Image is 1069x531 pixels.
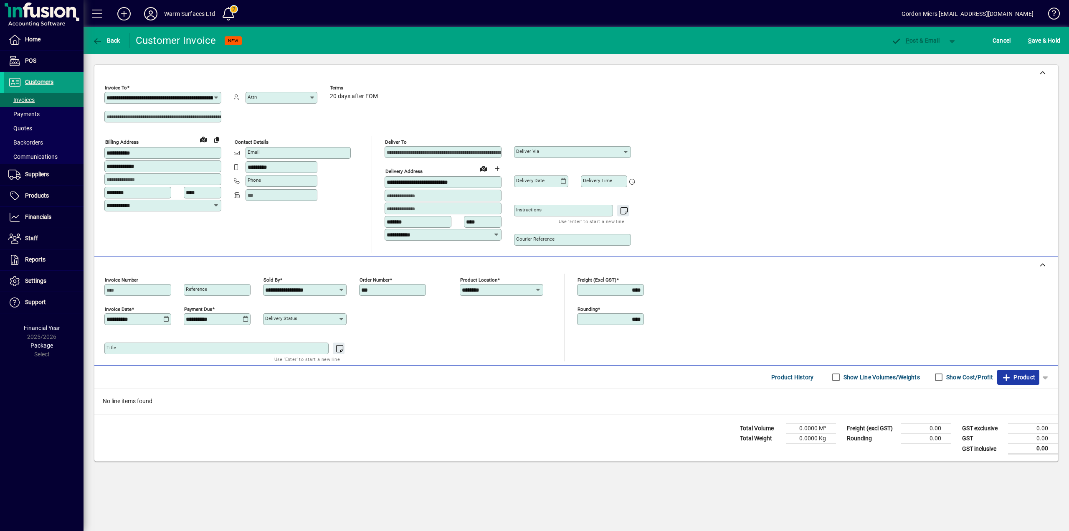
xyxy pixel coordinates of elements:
[263,277,280,283] mat-label: Sold by
[4,29,84,50] a: Home
[137,6,164,21] button: Profile
[92,37,120,44] span: Back
[516,178,545,183] mat-label: Delivery date
[768,370,817,385] button: Product History
[736,434,786,444] td: Total Weight
[771,371,814,384] span: Product History
[248,177,261,183] mat-label: Phone
[8,139,43,146] span: Backorders
[1042,2,1059,29] a: Knowledge Base
[1008,434,1058,444] td: 0.00
[490,162,504,175] button: Choose address
[25,192,49,199] span: Products
[786,424,836,434] td: 0.0000 M³
[958,434,1008,444] td: GST
[186,286,207,292] mat-label: Reference
[106,345,116,351] mat-label: Title
[958,444,1008,454] td: GST inclusive
[901,424,951,434] td: 0.00
[843,424,901,434] td: Freight (excl GST)
[583,178,612,183] mat-label: Delivery time
[997,370,1039,385] button: Product
[360,277,390,283] mat-label: Order number
[8,97,35,103] span: Invoices
[94,389,1058,414] div: No line items found
[1008,424,1058,434] td: 0.00
[25,277,46,284] span: Settings
[25,171,49,178] span: Suppliers
[4,121,84,135] a: Quotes
[184,306,212,312] mat-label: Payment due
[25,213,51,220] span: Financials
[105,277,138,283] mat-label: Invoice number
[4,150,84,164] a: Communications
[1026,33,1062,48] button: Save & Hold
[248,94,257,100] mat-label: Attn
[902,7,1034,20] div: Gordon Miers [EMAIL_ADDRESS][DOMAIN_NAME]
[210,133,223,146] button: Copy to Delivery address
[4,249,84,270] a: Reports
[105,306,132,312] mat-label: Invoice date
[24,325,60,331] span: Financial Year
[477,162,490,175] a: View on map
[4,93,84,107] a: Invoices
[906,37,909,44] span: P
[330,93,378,100] span: 20 days after EOM
[891,37,940,44] span: ost & Email
[197,132,210,146] a: View on map
[460,277,497,283] mat-label: Product location
[4,207,84,228] a: Financials
[4,51,84,71] a: POS
[228,38,238,43] span: NEW
[136,34,216,47] div: Customer Invoice
[1001,371,1035,384] span: Product
[4,292,84,313] a: Support
[958,424,1008,434] td: GST exclusive
[786,434,836,444] td: 0.0000 Kg
[25,256,46,263] span: Reports
[8,125,32,132] span: Quotes
[4,271,84,292] a: Settings
[736,424,786,434] td: Total Volume
[559,216,624,226] mat-hint: Use 'Enter' to start a new line
[901,434,951,444] td: 0.00
[578,277,616,283] mat-label: Freight (excl GST)
[25,36,41,43] span: Home
[330,85,380,91] span: Terms
[4,228,84,249] a: Staff
[990,33,1013,48] button: Cancel
[25,299,46,305] span: Support
[843,434,901,444] td: Rounding
[105,85,127,91] mat-label: Invoice To
[4,164,84,185] a: Suppliers
[887,33,944,48] button: Post & Email
[993,34,1011,47] span: Cancel
[274,354,340,364] mat-hint: Use 'Enter' to start a new line
[30,342,53,349] span: Package
[248,149,260,155] mat-label: Email
[4,107,84,121] a: Payments
[385,139,407,145] mat-label: Deliver To
[4,135,84,150] a: Backorders
[8,111,40,117] span: Payments
[516,148,539,154] mat-label: Deliver via
[90,33,122,48] button: Back
[516,236,555,242] mat-label: Courier Reference
[4,185,84,206] a: Products
[164,7,215,20] div: Warm Surfaces Ltd
[1008,444,1058,454] td: 0.00
[111,6,137,21] button: Add
[842,373,920,381] label: Show Line Volumes/Weights
[1028,34,1060,47] span: ave & Hold
[25,79,53,85] span: Customers
[25,235,38,241] span: Staff
[8,153,58,160] span: Communications
[945,373,993,381] label: Show Cost/Profit
[1028,37,1031,44] span: S
[265,315,297,321] mat-label: Delivery status
[578,306,598,312] mat-label: Rounding
[25,57,36,64] span: POS
[84,33,129,48] app-page-header-button: Back
[516,207,542,213] mat-label: Instructions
